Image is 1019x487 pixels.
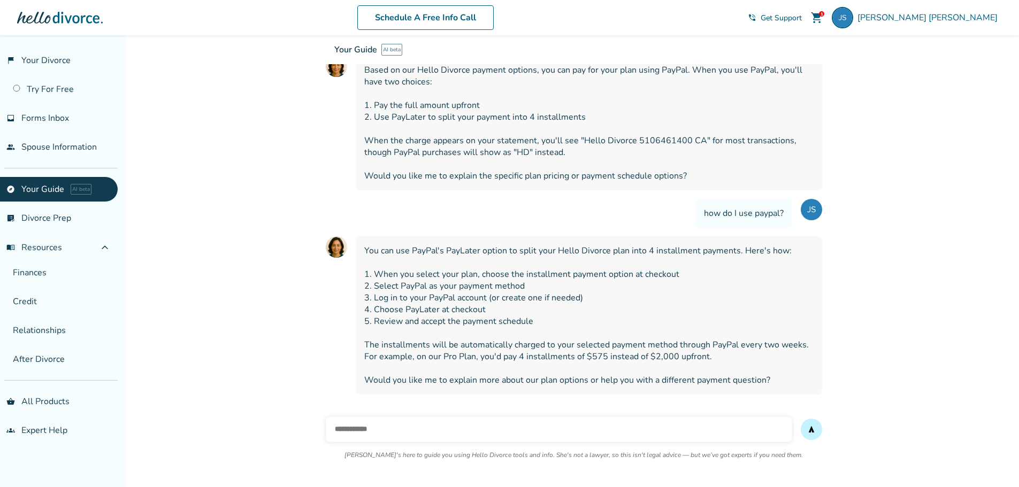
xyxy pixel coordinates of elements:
[6,397,15,406] span: shopping_basket
[6,243,15,252] span: menu_book
[6,56,15,65] span: flag_2
[6,185,15,194] span: explore
[857,12,1002,24] span: [PERSON_NAME] [PERSON_NAME]
[819,11,824,17] div: 1
[748,13,802,23] a: phone_in_talkGet Support
[6,426,15,435] span: groups
[748,13,756,22] span: phone_in_talk
[344,451,803,459] p: [PERSON_NAME]'s here to guide you using Hello Divorce tools and info. She's not a lawyer, so this...
[357,5,494,30] a: Schedule A Free Info Call
[966,436,1019,487] iframe: Chat Widget
[6,114,15,122] span: inbox
[6,143,15,151] span: people
[326,236,347,258] img: AI Assistant
[71,184,91,195] span: AI beta
[832,7,853,28] img: josephsoucy21@hotmail.com
[21,112,69,124] span: Forms Inbox
[704,207,784,219] span: how do I use paypal?
[364,245,814,386] span: You can use PayPal's PayLater option to split your Hello Divorce plan into 4 installment payments...
[334,44,377,56] span: Your Guide
[761,13,802,23] span: Get Support
[801,419,822,440] button: send
[810,11,823,24] span: shopping_cart
[6,214,15,222] span: list_alt_check
[98,241,111,254] span: expand_less
[807,425,816,434] span: send
[364,64,814,182] span: Based on our Hello Divorce payment options, you can pay for your plan using PayPal. When you use ...
[381,44,402,56] span: AI beta
[801,199,822,220] img: User
[6,242,62,253] span: Resources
